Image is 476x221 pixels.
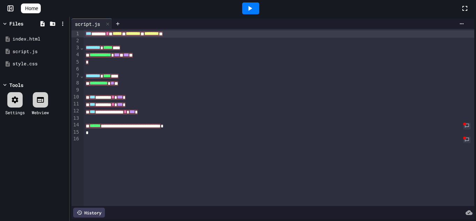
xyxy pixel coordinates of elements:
[32,109,49,116] div: Webview
[71,44,80,51] div: 3
[71,87,80,94] div: 9
[9,81,23,89] div: Tools
[71,19,112,29] div: script.js
[71,129,80,136] div: 15
[71,37,80,44] div: 2
[71,108,80,115] div: 12
[71,59,80,66] div: 5
[71,121,80,128] div: 14
[73,208,105,218] div: History
[71,66,80,73] div: 6
[71,115,80,122] div: 13
[9,20,23,27] div: Files
[5,109,25,116] div: Settings
[71,30,80,37] div: 1
[71,51,80,58] div: 4
[80,45,84,50] span: Fold line
[71,94,80,101] div: 10
[71,20,103,28] div: script.js
[13,60,67,67] div: style.css
[21,3,41,13] a: Home
[13,36,67,43] div: index.html
[71,80,80,87] div: 8
[71,72,80,79] div: 7
[25,5,38,12] span: Home
[71,135,80,142] div: 16
[71,101,80,108] div: 11
[80,73,84,79] span: Fold line
[13,48,67,55] div: script.js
